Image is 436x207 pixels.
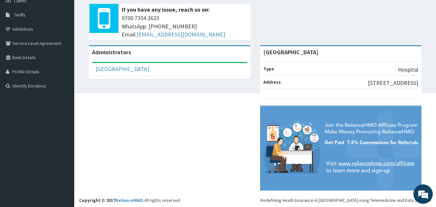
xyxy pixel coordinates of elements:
[79,197,144,203] strong: Copyright © 2017 .
[263,79,281,85] b: Address
[137,31,225,38] a: [EMAIL_ADDRESS][DOMAIN_NAME]
[115,197,143,203] a: RelianceHMO
[122,14,247,39] span: 0700 7354 2623 WhatsApp: [PHONE_NUMBER] Email:
[96,65,149,73] a: [GEOGRAPHIC_DATA]
[34,36,108,45] div: Chat with us now
[398,66,418,74] p: Hospital
[263,48,319,56] strong: [GEOGRAPHIC_DATA]
[3,138,123,161] textarea: Type your message and hit 'Enter'
[92,48,131,56] b: Administrators
[12,32,26,48] img: d_794563401_company_1708531726252_794563401
[14,12,25,18] span: Tariffs
[368,79,418,87] p: [STREET_ADDRESS]
[106,3,121,19] div: Minimize live chat window
[37,62,89,128] span: We're online!
[122,6,210,13] b: If you have any issue, reach us on:
[260,106,422,191] img: provider-team-banner.png
[263,66,274,72] b: Type
[260,197,431,203] div: Redefining Heath Insurance in [GEOGRAPHIC_DATA] using Telemedicine and Data Science!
